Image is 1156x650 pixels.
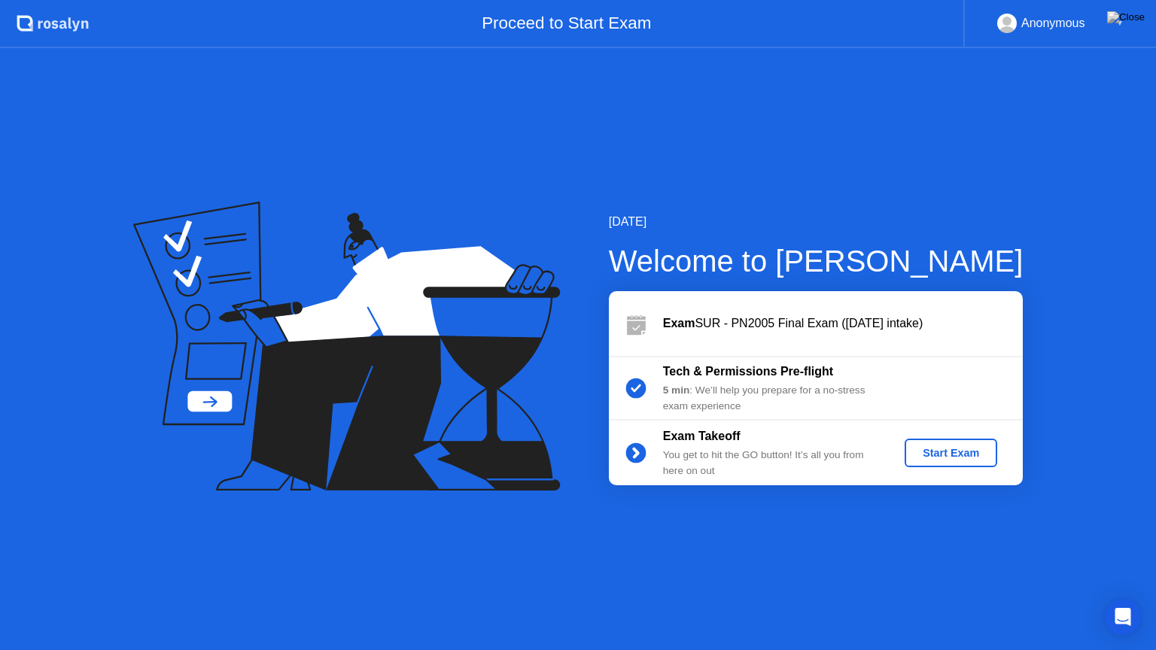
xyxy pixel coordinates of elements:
div: : We’ll help you prepare for a no-stress exam experience [663,383,880,414]
div: Welcome to [PERSON_NAME] [609,238,1024,284]
div: Anonymous [1021,14,1085,33]
b: Exam [663,317,695,330]
b: Exam Takeoff [663,430,741,442]
div: SUR - PN2005 Final Exam ([DATE] intake) [663,314,1023,333]
div: You get to hit the GO button! It’s all you from here on out [663,448,880,478]
div: Open Intercom Messenger [1105,599,1141,635]
b: Tech & Permissions Pre-flight [663,365,833,378]
div: Start Exam [911,447,991,459]
button: Start Exam [905,439,997,467]
img: Close [1107,11,1145,23]
div: [DATE] [609,213,1024,231]
b: 5 min [663,384,690,396]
